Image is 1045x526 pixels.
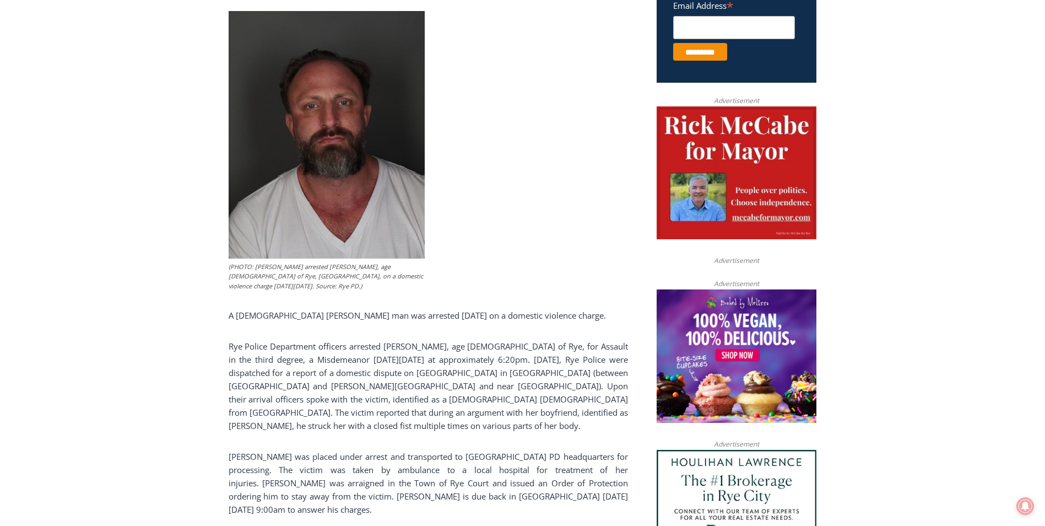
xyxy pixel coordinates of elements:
span: Advertisement [703,439,770,449]
p: Rye Police Department officers arrested [PERSON_NAME], age [DEMOGRAPHIC_DATA] of Rye, for Assault... [229,340,628,432]
p: A [DEMOGRAPHIC_DATA] [PERSON_NAME] man was arrested [DATE] on a domestic violence charge. [229,309,628,322]
img: (PHOTO: Rye PD arrested Michael P. O’Connell, age 42 of Rye, NY, on a domestic violence charge on... [229,11,425,259]
p: [PERSON_NAME] was placed under arrest and transported to [GEOGRAPHIC_DATA] PD headquarters for pr... [229,450,628,516]
figcaption: (PHOTO: [PERSON_NAME] arrested [PERSON_NAME], age [DEMOGRAPHIC_DATA] of Rye, [GEOGRAPHIC_DATA], o... [229,262,425,291]
span: Advertisement [703,278,770,289]
div: "[PERSON_NAME] and I covered the [DATE] Parade, which was a really eye opening experience as I ha... [278,1,521,107]
span: Intern @ [DOMAIN_NAME] [288,110,511,135]
span: Advertisement [703,255,770,266]
span: Advertisement [703,95,770,106]
img: McCabe for Mayor [657,106,816,240]
img: Baked by Melissa [657,289,816,423]
a: Intern @ [DOMAIN_NAME] [265,107,534,137]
